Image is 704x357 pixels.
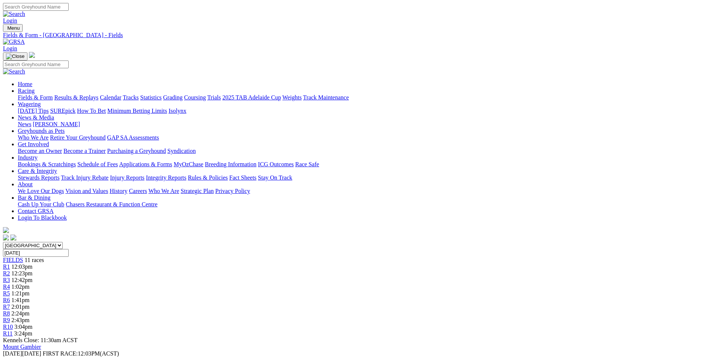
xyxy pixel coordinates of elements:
a: How To Bet [77,108,106,114]
a: R8 [3,310,10,317]
div: News & Media [18,121,701,128]
a: Bar & Dining [18,194,50,201]
span: 2:43pm [12,317,30,323]
div: Care & Integrity [18,174,701,181]
a: Integrity Reports [146,174,186,181]
a: Grading [163,94,183,101]
span: 11 races [24,257,44,263]
input: Select date [3,249,69,257]
div: About [18,188,701,194]
a: Industry [18,154,37,161]
a: Login [3,45,17,52]
a: Mount Gambier [3,344,41,350]
input: Search [3,3,69,11]
a: Track Maintenance [303,94,349,101]
a: Who We Are [148,188,179,194]
a: FIELDS [3,257,23,263]
a: Trials [207,94,221,101]
img: logo-grsa-white.png [29,52,35,58]
a: Login [3,17,17,24]
a: Who We Are [18,134,49,141]
span: R1 [3,263,10,270]
div: Racing [18,94,701,101]
input: Search [3,60,69,68]
a: Privacy Policy [215,188,250,194]
span: 3:24pm [14,330,32,337]
a: R3 [3,277,10,283]
a: Isolynx [168,108,186,114]
span: 3:04pm [14,324,33,330]
a: Racing [18,88,35,94]
a: ICG Outcomes [258,161,294,167]
span: FIRST RACE: [43,350,78,357]
button: Toggle navigation [3,52,27,60]
a: We Love Our Dogs [18,188,64,194]
a: Weights [282,94,302,101]
span: 1:41pm [12,297,30,303]
a: Contact GRSA [18,208,53,214]
div: Industry [18,161,701,168]
a: R2 [3,270,10,276]
span: 12:03PM(ACST) [43,350,119,357]
a: [DATE] Tips [18,108,49,114]
span: R6 [3,297,10,303]
a: News [18,121,31,127]
a: Results & Replays [54,94,98,101]
a: SUREpick [50,108,75,114]
a: Strategic Plan [181,188,214,194]
a: R9 [3,317,10,323]
a: News & Media [18,114,54,121]
a: Statistics [140,94,162,101]
a: Greyhounds as Pets [18,128,65,134]
a: R10 [3,324,13,330]
button: Toggle navigation [3,24,23,32]
span: 2:24pm [12,310,30,317]
span: 12:23pm [12,270,33,276]
a: Stay On Track [258,174,292,181]
span: 12:03pm [12,263,33,270]
a: Careers [129,188,147,194]
a: Track Injury Rebate [61,174,108,181]
a: Calendar [100,94,121,101]
a: Home [18,81,32,87]
a: Vision and Values [65,188,108,194]
a: Injury Reports [110,174,144,181]
a: Bookings & Scratchings [18,161,76,167]
a: Stewards Reports [18,174,59,181]
a: Fields & Form [18,94,53,101]
a: About [18,181,33,187]
a: Fact Sheets [229,174,256,181]
a: Purchasing a Greyhound [107,148,166,154]
span: R7 [3,304,10,310]
span: Menu [7,25,20,31]
span: [DATE] [3,350,22,357]
img: twitter.svg [10,235,16,240]
a: [PERSON_NAME] [33,121,80,127]
a: Minimum Betting Limits [107,108,167,114]
a: Schedule of Fees [77,161,118,167]
a: R11 [3,330,13,337]
span: R5 [3,290,10,297]
div: Greyhounds as Pets [18,134,701,141]
span: R4 [3,284,10,290]
a: Become an Owner [18,148,62,154]
span: [DATE] [3,350,41,357]
span: 2:01pm [12,304,30,310]
span: Kennels Close: 11:30am ACST [3,337,78,343]
img: Close [6,53,24,59]
img: Search [3,11,25,17]
a: GAP SA Assessments [107,134,159,141]
a: Login To Blackbook [18,214,67,221]
a: Fields & Form - [GEOGRAPHIC_DATA] - Fields [3,32,701,39]
div: Wagering [18,108,701,114]
a: Rules & Policies [188,174,228,181]
a: Care & Integrity [18,168,57,174]
a: Wagering [18,101,41,107]
a: MyOzChase [174,161,203,167]
a: Breeding Information [205,161,256,167]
